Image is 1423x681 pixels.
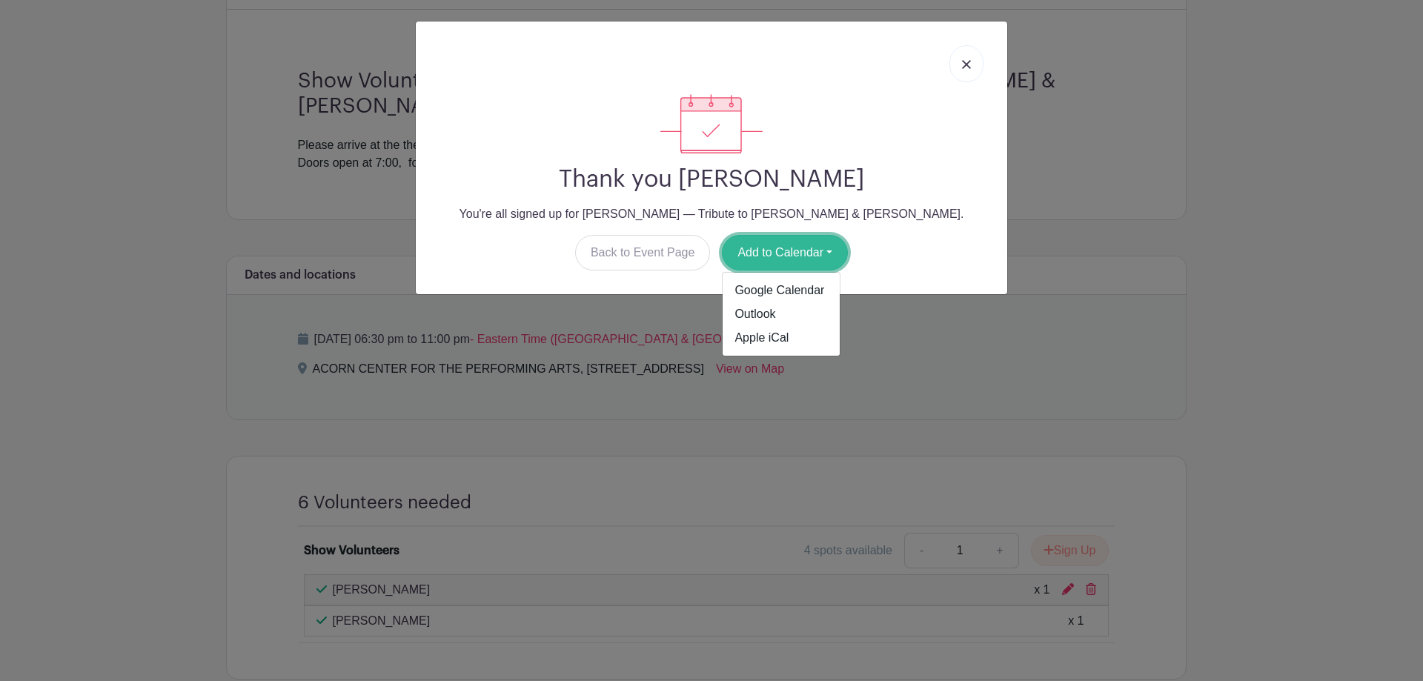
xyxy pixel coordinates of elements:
button: Add to Calendar [722,235,848,270]
img: signup_complete-c468d5dda3e2740ee63a24cb0ba0d3ce5d8a4ecd24259e683200fb1569d990c8.svg [660,94,763,153]
a: Google Calendar [723,279,840,302]
a: Apple iCal [723,326,840,350]
h2: Thank you [PERSON_NAME] [428,165,995,193]
a: Outlook [723,302,840,326]
p: You're all signed up for [PERSON_NAME] — Tribute to [PERSON_NAME] & [PERSON_NAME]. [428,205,995,223]
img: close_button-5f87c8562297e5c2d7936805f587ecaba9071eb48480494691a3f1689db116b3.svg [962,60,971,69]
a: Back to Event Page [575,235,711,270]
